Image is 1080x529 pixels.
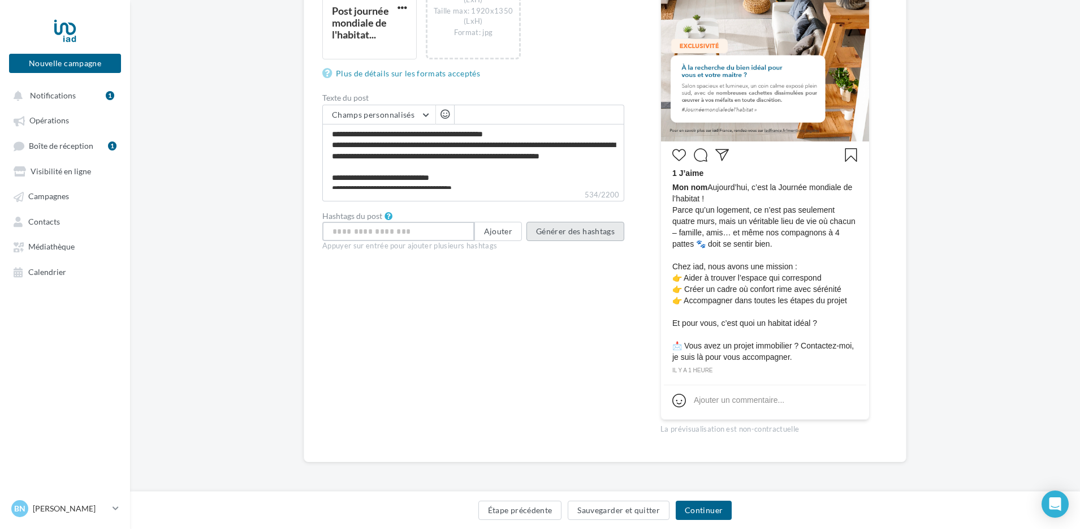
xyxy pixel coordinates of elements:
svg: Emoji [672,394,686,407]
p: [PERSON_NAME] [33,503,108,514]
span: Médiathèque [28,242,75,252]
span: Contacts [28,217,60,226]
button: Générer des hashtags [526,222,624,241]
a: Boîte de réception1 [7,135,123,156]
span: Mon nom [672,183,707,192]
div: Appuyer sur entrée pour ajouter plusieurs hashtags [322,241,624,251]
span: Calendrier [28,267,66,277]
a: Campagnes [7,186,123,206]
div: La prévisualisation est non-contractuelle [660,420,870,435]
svg: Commenter [694,148,707,162]
span: Notifications [30,91,76,100]
div: Open Intercom Messenger [1042,491,1069,518]
a: Médiathèque [7,236,123,256]
div: Post journée mondiale de l'habitat... [332,5,389,41]
button: Champs personnalisés [323,105,435,124]
div: 1 [106,91,114,100]
button: Continuer [676,501,732,520]
span: Visibilité en ligne [31,166,91,176]
span: Boîte de réception [29,141,93,150]
span: Bn [14,503,25,514]
label: Hashtags du post [322,212,382,220]
button: Sauvegarder et quitter [568,501,669,520]
label: Texte du post [322,94,624,102]
a: Bn [PERSON_NAME] [9,498,121,519]
button: Ajouter [474,222,522,241]
span: Campagnes [28,192,69,201]
svg: Enregistrer [844,148,858,162]
span: Champs personnalisés [332,110,414,119]
button: Nouvelle campagne [9,54,121,73]
span: Aujourd’hui, c’est la Journée mondiale de l’habitat ! Parce qu’un logement, ce n’est pas seulemen... [672,182,858,363]
a: Visibilité en ligne [7,161,123,181]
button: Étape précédente [478,501,562,520]
a: Contacts [7,211,123,231]
button: Notifications 1 [7,85,119,105]
div: Ajouter un commentaire... [694,394,784,406]
span: Opérations [29,116,69,126]
svg: J’aime [672,148,686,162]
svg: Partager la publication [715,148,729,162]
div: 1 [108,141,116,150]
a: Opérations [7,110,123,130]
div: il y a 1 heure [672,365,858,376]
div: 1 J’aime [672,167,858,182]
label: 534/2200 [322,189,624,201]
a: Calendrier [7,261,123,282]
a: Plus de détails sur les formats acceptés [322,67,485,80]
